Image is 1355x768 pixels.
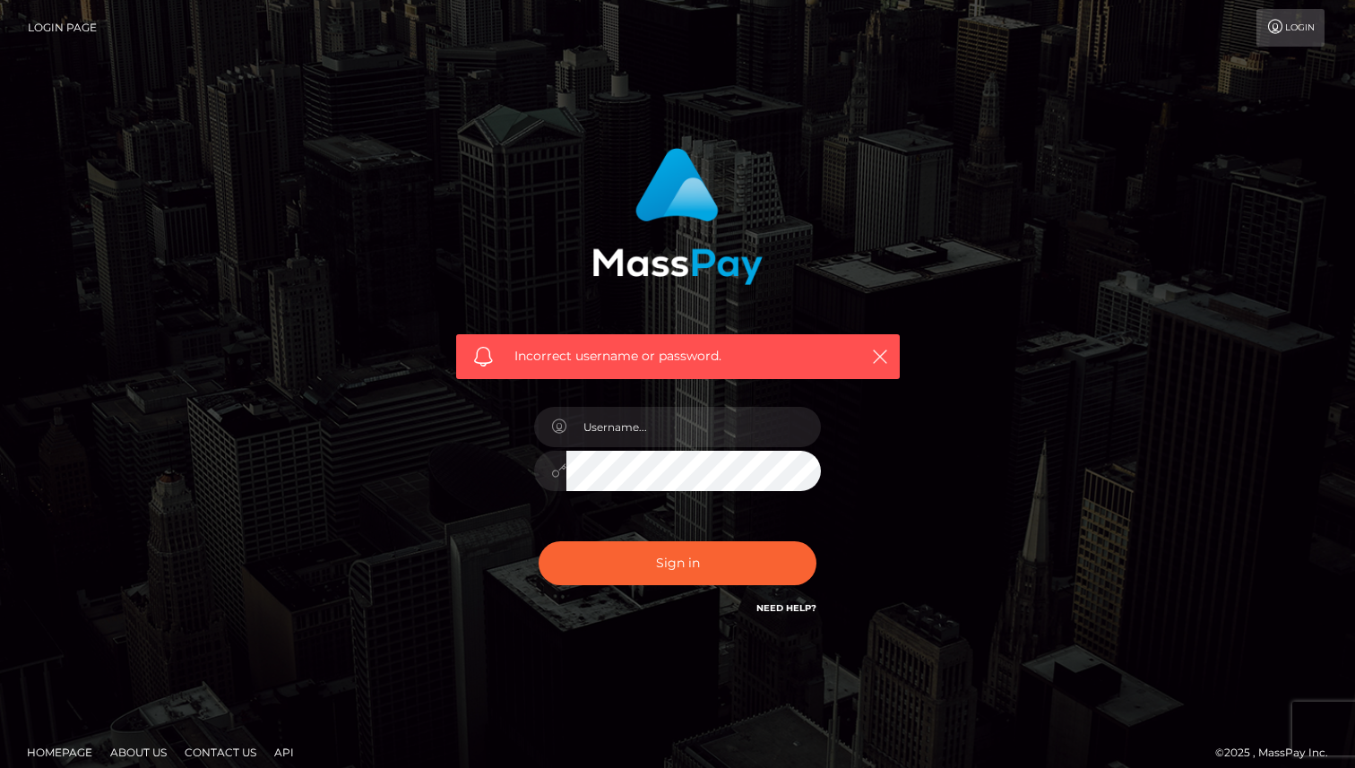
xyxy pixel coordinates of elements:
button: Sign in [539,541,816,585]
img: MassPay Login [592,148,763,285]
input: Username... [566,407,821,447]
div: © 2025 , MassPay Inc. [1215,743,1342,763]
a: Login [1256,9,1325,47]
span: Incorrect username or password. [514,347,841,366]
a: Need Help? [756,602,816,614]
a: Homepage [20,738,99,766]
a: About Us [103,738,174,766]
a: API [267,738,301,766]
a: Login Page [28,9,97,47]
a: Contact Us [177,738,263,766]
